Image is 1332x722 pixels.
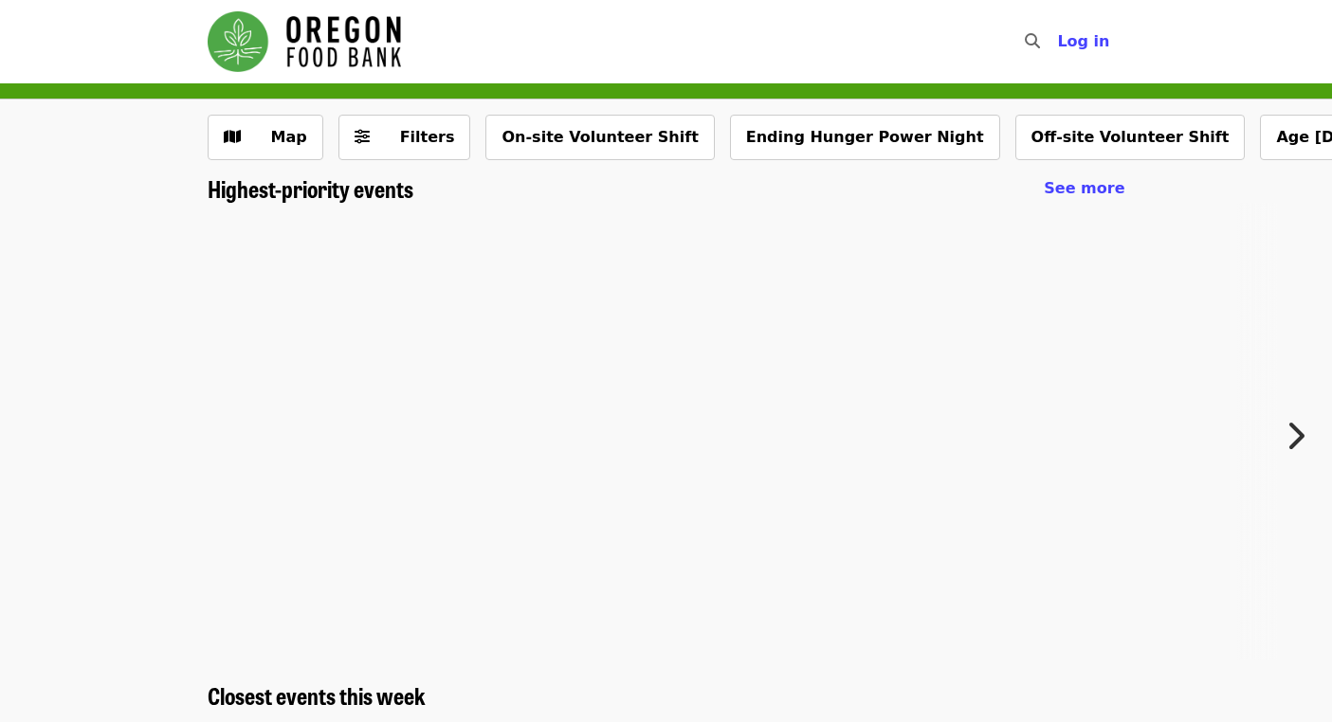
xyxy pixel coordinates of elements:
[1042,23,1124,61] button: Log in
[208,11,401,72] img: Oregon Food Bank - Home
[192,682,1140,710] div: Closest events this week
[192,175,1140,203] div: Highest-priority events
[208,682,426,710] a: Closest events this week
[1044,177,1124,200] a: See more
[1025,32,1040,50] i: search icon
[1286,418,1305,454] i: chevron-right icon
[271,128,307,146] span: Map
[208,678,426,712] span: Closest events this week
[208,171,413,205] span: Highest-priority events
[1051,19,1067,64] input: Search
[1044,179,1124,197] span: See more
[338,115,471,160] button: Filters (0 selected)
[208,115,323,160] button: Show map view
[208,175,413,203] a: Highest-priority events
[485,115,714,160] button: On-site Volunteer Shift
[730,115,1000,160] button: Ending Hunger Power Night
[400,128,455,146] span: Filters
[355,128,370,146] i: sliders-h icon
[224,128,241,146] i: map icon
[1015,115,1246,160] button: Off-site Volunteer Shift
[1269,409,1332,462] button: Next item
[1057,32,1109,50] span: Log in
